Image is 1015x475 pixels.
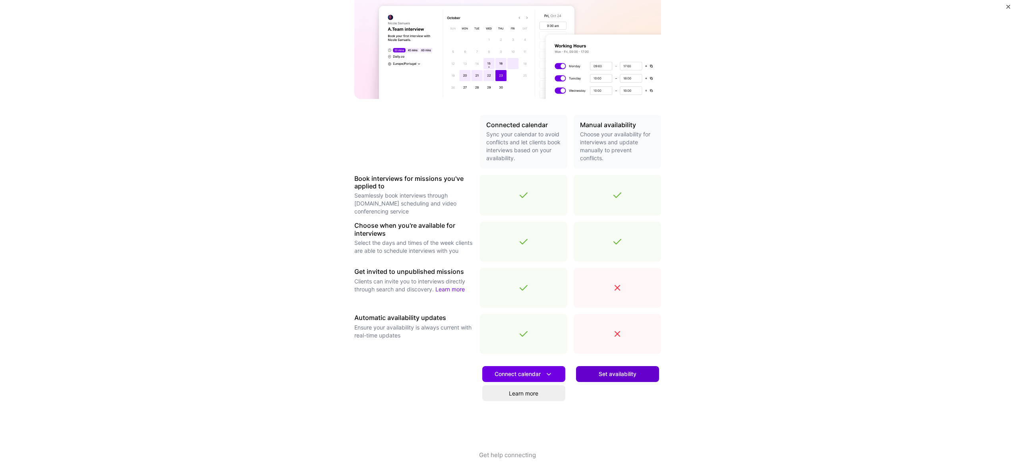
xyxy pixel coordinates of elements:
[599,370,636,378] span: Set availability
[479,451,536,475] button: Get help connecting
[354,277,474,293] p: Clients can invite you to interviews directly through search and discovery.
[486,121,561,129] h3: Connected calendar
[354,222,474,237] h3: Choose when you're available for interviews
[435,286,465,293] a: Learn more
[580,121,655,129] h3: Manual availability
[354,192,474,215] p: Seamlessly book interviews through [DOMAIN_NAME] scheduling and video conferencing service
[486,130,561,162] p: Sync your calendar to avoid conflicts and let clients book interviews based on your availability.
[354,239,474,255] p: Select the days and times of the week clients are able to schedule interviews with you
[495,370,553,378] span: Connect calendar
[580,130,655,162] p: Choose your availability for interviews and update manually to prevent conflicts.
[545,370,553,378] i: icon DownArrowWhite
[482,385,565,401] a: Learn more
[354,324,474,339] p: Ensure your availability is always current with real-time updates
[1006,5,1010,13] button: Close
[576,366,659,382] button: Set availability
[354,268,474,275] h3: Get invited to unpublished missions
[482,366,565,382] button: Connect calendar
[354,314,474,322] h3: Automatic availability updates
[354,175,474,190] h3: Book interviews for missions you've applied to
